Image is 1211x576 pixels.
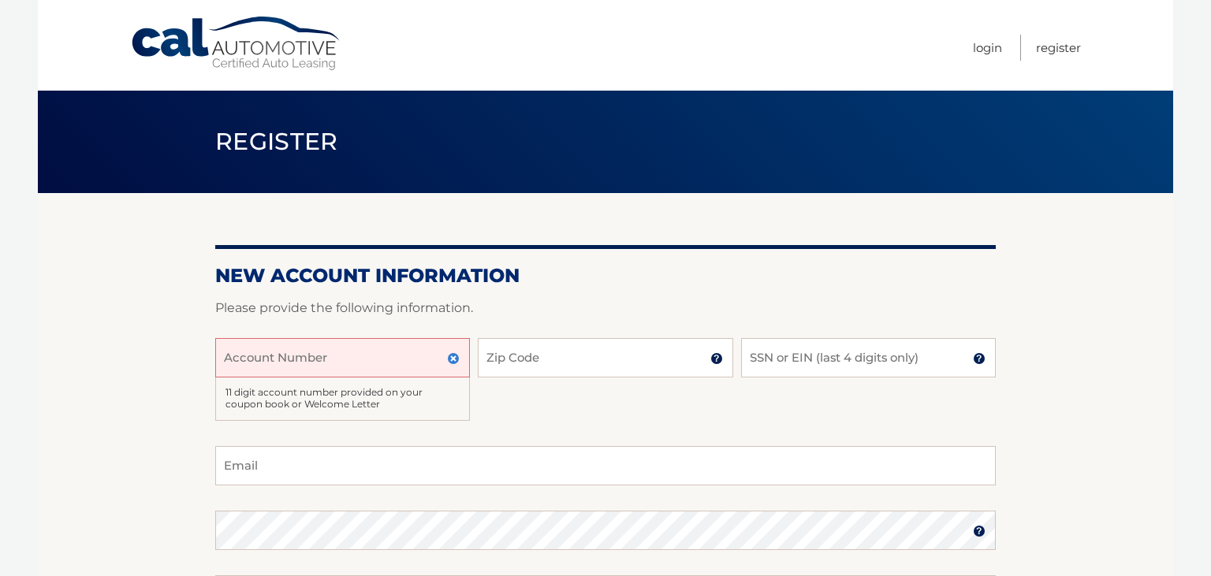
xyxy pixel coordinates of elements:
img: tooltip.svg [973,525,986,537]
input: Zip Code [478,338,732,377]
a: Login [973,35,1002,61]
span: Register [215,127,338,156]
input: Email [215,446,996,485]
img: tooltip.svg [710,352,723,365]
a: Cal Automotive [130,16,343,72]
h2: New Account Information [215,264,996,288]
div: 11 digit account number provided on your coupon book or Welcome Letter [215,377,470,421]
input: Account Number [215,338,470,377]
a: Register [1036,35,1081,61]
img: tooltip.svg [973,352,986,365]
input: SSN or EIN (last 4 digits only) [741,338,996,377]
img: close.svg [447,352,460,365]
p: Please provide the following information. [215,297,996,319]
